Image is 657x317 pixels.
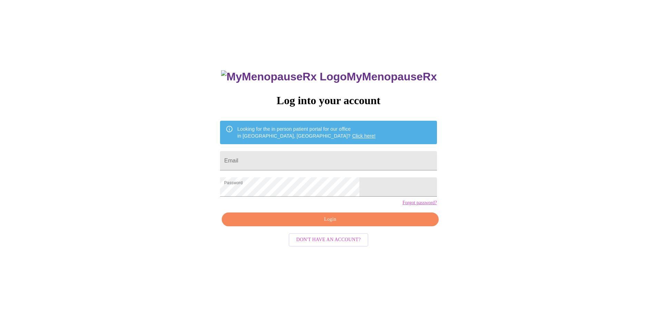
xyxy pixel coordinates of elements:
span: Don't have an account? [296,236,361,244]
h3: MyMenopauseRx [221,70,437,83]
img: MyMenopauseRx Logo [221,70,347,83]
span: Login [230,215,430,224]
a: Click here! [352,133,376,139]
a: Forgot password? [402,200,437,206]
a: Don't have an account? [287,236,370,242]
h3: Log into your account [220,94,437,107]
button: Don't have an account? [289,233,368,247]
div: Looking for the in person patient portal for our office in [GEOGRAPHIC_DATA], [GEOGRAPHIC_DATA]? [237,123,376,142]
button: Login [222,212,438,227]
